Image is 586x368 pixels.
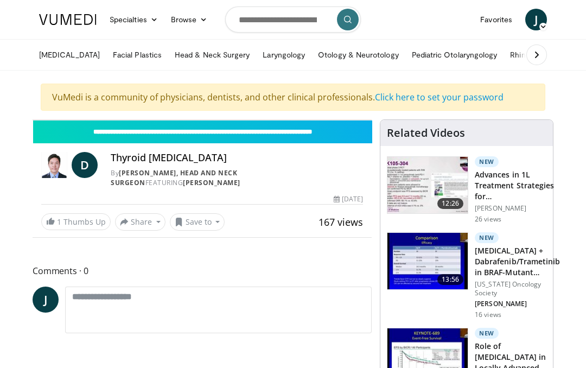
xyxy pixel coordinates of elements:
[183,178,240,187] a: [PERSON_NAME]
[33,44,106,66] a: [MEDICAL_DATA]
[319,215,363,229] span: 167 views
[475,245,560,278] h3: [MEDICAL_DATA] + Dabrafenib/Trametinib in BRAF-Mutant Anaplastic Thyr…
[525,9,547,30] a: J
[475,232,499,243] p: New
[225,7,361,33] input: Search topics, interventions
[504,44,584,66] a: Rhinology & Allergy
[256,44,311,66] a: Laryngology
[475,310,501,319] p: 16 views
[33,287,59,313] a: J
[475,156,499,167] p: New
[111,168,363,188] div: By FEATURING
[475,280,560,297] p: [US_STATE] Oncology Society
[474,9,519,30] a: Favorites
[168,44,256,66] a: Head & Neck Surgery
[405,44,504,66] a: Pediatric Otolaryngology
[33,264,372,278] span: Comments 0
[170,213,225,231] button: Save to
[164,9,214,30] a: Browse
[72,152,98,178] a: D
[39,14,97,25] img: VuMedi Logo
[387,233,468,289] img: ac96c57d-e06d-4717-9298-f980d02d5bc0.150x105_q85_crop-smart_upscale.jpg
[334,194,363,204] div: [DATE]
[41,213,111,230] a: 1 Thumbs Up
[475,169,555,202] h3: Advances in 1L Treatment Strategies for Recurrent/Metastatic Nasopha…
[387,157,468,213] img: 4ceb072a-e698-42c8-a4a5-e0ed3959d6b7.150x105_q85_crop-smart_upscale.jpg
[375,91,504,103] a: Click here to set your password
[475,215,501,224] p: 26 views
[115,213,165,231] button: Share
[475,300,560,308] p: [PERSON_NAME]
[437,198,463,209] span: 12:26
[106,44,168,66] a: Facial Plastics
[111,152,363,164] h4: Thyroid [MEDICAL_DATA]
[387,156,546,224] a: 12:26 New Advances in 1L Treatment Strategies for Recurrent/Metastatic Nasopha… [PERSON_NAME] 26 ...
[41,84,545,111] div: VuMedi is a community of physicians, dentists, and other clinical professionals.
[41,152,67,178] img: Doh Young Lee, Head and Neck Surgeon
[475,328,499,339] p: New
[437,274,463,285] span: 13:56
[387,126,465,139] h4: Related Videos
[475,204,555,213] p: [PERSON_NAME]
[103,9,164,30] a: Specialties
[311,44,405,66] a: Otology & Neurotology
[387,232,546,319] a: 13:56 New [MEDICAL_DATA] + Dabrafenib/Trametinib in BRAF-Mutant Anaplastic Thyr… [US_STATE] Oncol...
[57,217,61,227] span: 1
[111,168,237,187] a: [PERSON_NAME], Head and Neck Surgeon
